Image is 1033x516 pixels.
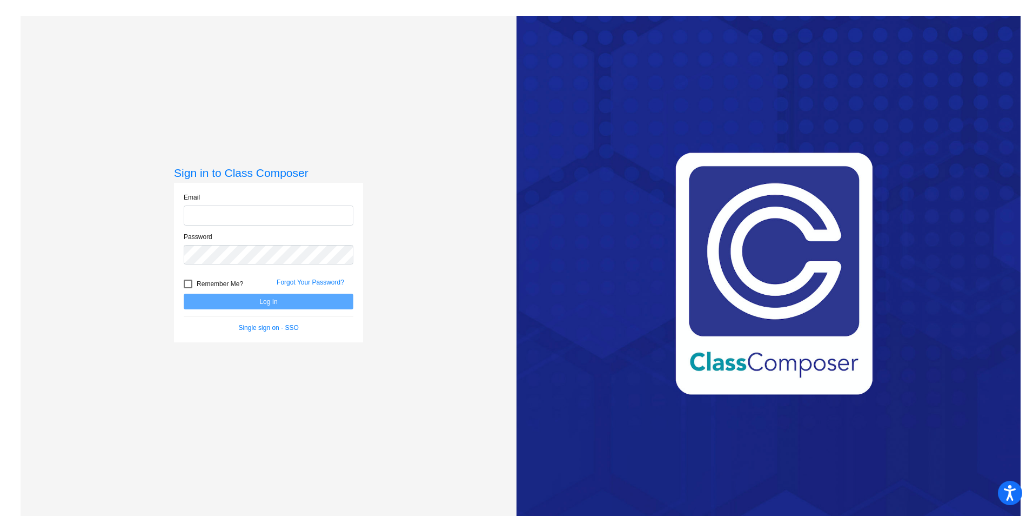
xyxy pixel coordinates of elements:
a: Forgot Your Password? [277,279,344,286]
h3: Sign in to Class Composer [174,166,363,180]
label: Email [184,193,200,202]
label: Password [184,232,212,242]
button: Log In [184,294,353,309]
a: Single sign on - SSO [238,324,298,332]
span: Remember Me? [197,277,243,290]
